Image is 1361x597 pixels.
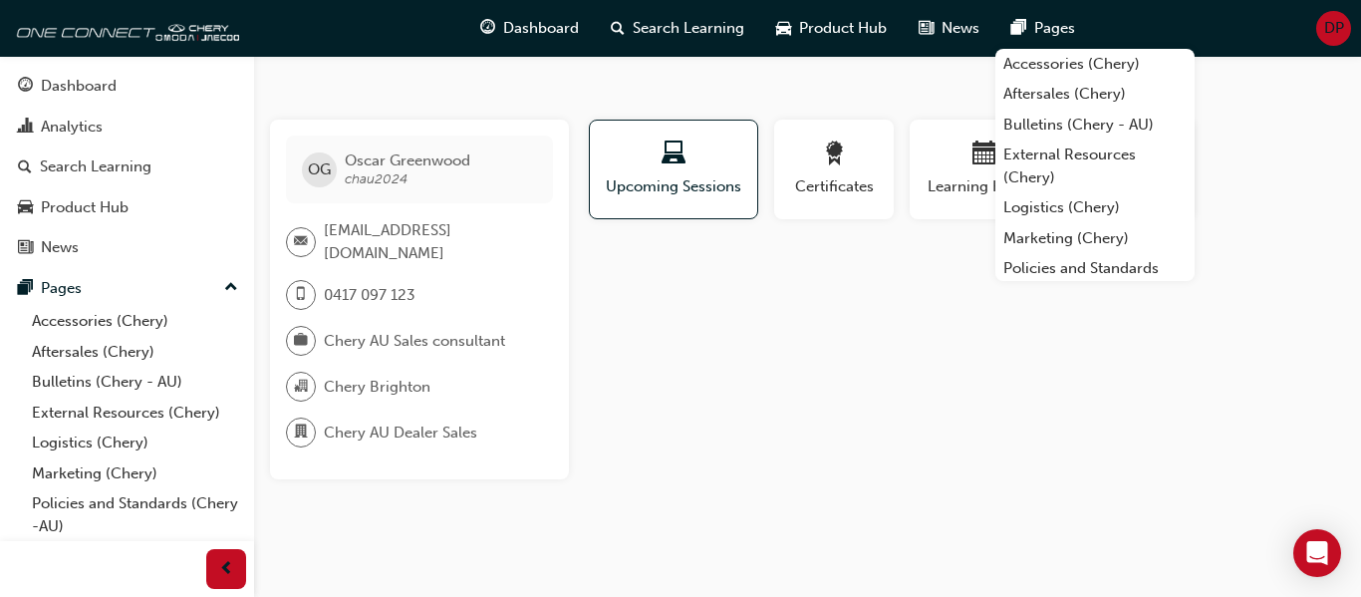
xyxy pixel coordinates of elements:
a: Accessories (Chery) [24,306,246,337]
span: Upcoming Sessions [605,175,742,198]
div: Product Hub [41,196,129,219]
span: Certificates [789,175,879,198]
span: [EMAIL_ADDRESS][DOMAIN_NAME] [324,219,537,264]
span: Pages [1034,17,1075,40]
span: pages-icon [18,280,33,298]
span: Chery Brighton [324,376,430,399]
a: Logistics (Chery) [995,192,1195,223]
a: Policies and Standards (Chery -AU) [995,253,1195,306]
a: Marketing (Chery) [24,458,246,489]
span: Product Hub [799,17,887,40]
a: Dashboard [8,68,246,105]
span: Search Learning [633,17,744,40]
span: department-icon [294,420,308,446]
div: Analytics [41,116,103,139]
span: search-icon [18,158,32,176]
span: 0417 097 123 [324,284,415,307]
div: Pages [41,277,82,300]
button: Upcoming Sessions [589,120,758,219]
span: News [942,17,979,40]
a: News [8,229,246,266]
span: email-icon [294,229,308,255]
div: News [41,236,79,259]
a: news-iconNews [903,8,995,49]
span: pages-icon [1011,16,1026,41]
button: Pages [8,270,246,307]
a: Accessories (Chery) [995,49,1195,80]
span: news-icon [919,16,934,41]
span: Oscar Greenwood [345,151,470,169]
span: OG [308,158,331,181]
span: up-icon [224,275,238,301]
a: Analytics [8,109,246,146]
a: Aftersales (Chery) [995,79,1195,110]
span: award-icon [822,142,846,168]
span: search-icon [611,16,625,41]
img: oneconnect [10,8,239,48]
a: Bulletins (Chery - AU) [24,367,246,398]
button: Learning History [910,120,1059,219]
a: Policies and Standards (Chery -AU) [24,488,246,541]
a: Product Hub [8,189,246,226]
button: Certificates [774,120,894,219]
span: car-icon [776,16,791,41]
span: car-icon [18,199,33,217]
div: Dashboard [41,75,117,98]
a: Marketing (Chery) [995,223,1195,254]
span: chart-icon [18,119,33,137]
span: mobile-icon [294,282,308,308]
a: search-iconSearch Learning [595,8,760,49]
span: Learning History [925,175,1044,198]
span: briefcase-icon [294,328,308,354]
div: Search Learning [40,155,151,178]
span: news-icon [18,239,33,257]
a: External Resources (Chery) [24,398,246,429]
span: chau2024 [345,170,408,187]
div: Open Intercom Messenger [1293,529,1341,577]
a: Aftersales (Chery) [24,337,246,368]
span: prev-icon [219,557,234,582]
a: Bulletins (Chery - AU) [995,110,1195,141]
a: guage-iconDashboard [464,8,595,49]
span: laptop-icon [662,142,685,168]
span: guage-icon [480,16,495,41]
span: Dashboard [503,17,579,40]
a: Logistics (Chery) [24,428,246,458]
button: DashboardAnalyticsSearch LearningProduct HubNews [8,64,246,270]
span: Chery AU Sales consultant [324,330,505,353]
a: External Resources (Chery) [995,140,1195,192]
a: Search Learning [8,149,246,185]
span: calendar-icon [972,142,996,168]
a: pages-iconPages [995,8,1091,49]
span: guage-icon [18,78,33,96]
span: DP [1324,17,1344,40]
span: Chery AU Dealer Sales [324,422,477,445]
a: car-iconProduct Hub [760,8,903,49]
button: DP [1316,11,1351,46]
span: organisation-icon [294,374,308,400]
